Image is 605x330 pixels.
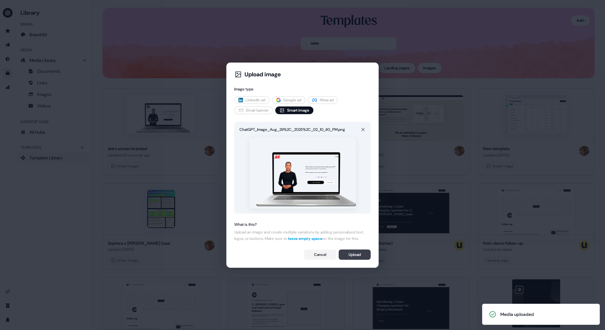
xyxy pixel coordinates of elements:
button: Smart image [275,106,313,114]
div: Upload image [245,71,281,78]
div: ChatGPT_Image_Aug_29%2C_2025%2C_02_10_40_PM.png [239,126,345,133]
div: Media uploaded [500,311,534,317]
span: Smart image [287,107,309,114]
button: Email banner [234,106,273,114]
span: Google ad [283,97,301,103]
div: Image type [234,86,371,92]
span: Email banner [246,107,269,114]
button: Meta ad [308,96,338,104]
div: What is this? [234,221,371,228]
span: Meta ad [320,97,334,103]
button: Cancel [304,250,336,260]
span: LinkedIn ad [246,97,265,103]
button: LinkedIn ad [234,96,270,104]
span: leave empty space [288,236,322,241]
button: Google ad [272,96,305,104]
div: Upload an image and create multiple variations by adding personalised text, logos, or buttons. Ma... [234,229,371,242]
button: Upload [339,250,371,260]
